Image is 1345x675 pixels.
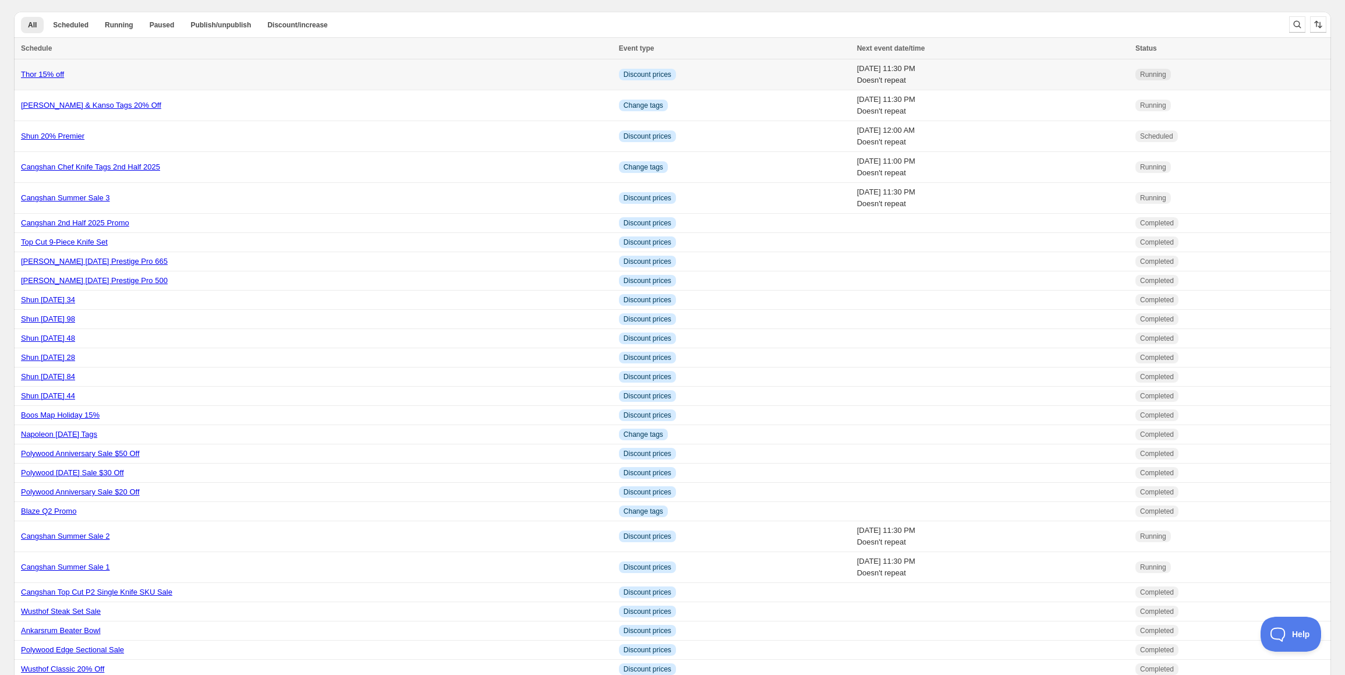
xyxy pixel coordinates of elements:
a: Wusthof Steak Set Sale [21,607,101,616]
span: Completed [1140,588,1174,597]
span: Completed [1140,295,1174,305]
span: Discount prices [624,295,671,305]
td: [DATE] 11:30 PM Doesn't repeat [854,90,1132,121]
span: Completed [1140,334,1174,343]
span: Completed [1140,449,1174,458]
span: Discount prices [624,334,671,343]
span: Discount prices [624,193,671,203]
span: Completed [1140,257,1174,266]
span: Next event date/time [857,44,925,52]
span: Running [105,20,133,30]
a: Polywood Edge Sectional Sale [21,645,124,654]
span: Discount prices [624,314,671,324]
span: Completed [1140,372,1174,381]
span: Discount prices [624,665,671,674]
button: Sort the results [1310,16,1326,33]
span: Completed [1140,468,1174,478]
a: Shun [DATE] 44 [21,391,75,400]
td: [DATE] 11:30 PM Doesn't repeat [854,521,1132,552]
a: Cangshan Summer Sale 2 [21,532,109,540]
span: Discount prices [624,411,671,420]
a: Shun [DATE] 48 [21,334,75,342]
span: Change tags [624,507,663,516]
a: Cangshan Chef Knife Tags 2nd Half 2025 [21,162,160,171]
span: Running [1140,532,1166,541]
a: Top Cut 9-Piece Knife Set [21,238,108,246]
a: Shun [DATE] 28 [21,353,75,362]
span: Discount prices [624,588,671,597]
span: Completed [1140,626,1174,635]
td: [DATE] 11:30 PM Doesn't repeat [854,59,1132,90]
span: Running [1140,70,1166,79]
span: Paused [150,20,175,30]
span: Discount prices [624,353,671,362]
a: Blaze Q2 Promo [21,507,76,515]
a: Napoleon [DATE] Tags [21,430,97,439]
span: Change tags [624,101,663,110]
span: Running [1140,563,1166,572]
a: Shun [DATE] 98 [21,314,75,323]
span: Completed [1140,430,1174,439]
span: Discount prices [624,238,671,247]
td: [DATE] 11:30 PM Doesn't repeat [854,183,1132,214]
span: Discount prices [624,626,671,635]
span: Discount prices [624,218,671,228]
a: [PERSON_NAME] & Kanso Tags 20% Off [21,101,161,109]
span: Discount prices [624,607,671,616]
span: Running [1140,162,1166,172]
span: Completed [1140,507,1174,516]
span: Completed [1140,218,1174,228]
td: [DATE] 12:00 AM Doesn't repeat [854,121,1132,152]
span: Completed [1140,391,1174,401]
span: Discount/increase [267,20,327,30]
span: Completed [1140,487,1174,497]
td: [DATE] 11:00 PM Doesn't repeat [854,152,1132,183]
a: Cangshan Summer Sale 1 [21,563,109,571]
span: Discount prices [624,70,671,79]
span: Discount prices [624,449,671,458]
a: [PERSON_NAME] [DATE] Prestige Pro 665 [21,257,168,266]
a: Cangshan 2nd Half 2025 Promo [21,218,129,227]
span: Publish/unpublish [190,20,251,30]
span: Change tags [624,430,663,439]
span: Status [1135,44,1157,52]
a: Shun [DATE] 34 [21,295,75,304]
span: Discount prices [624,372,671,381]
span: Discount prices [624,276,671,285]
a: Polywood Anniversary Sale $50 Off [21,449,140,458]
span: Event type [619,44,654,52]
span: Running [1140,101,1166,110]
td: [DATE] 11:30 PM Doesn't repeat [854,552,1132,583]
span: Completed [1140,607,1174,616]
span: Discount prices [624,132,671,141]
span: Discount prices [624,468,671,478]
iframe: Toggle Customer Support [1261,617,1322,652]
span: Change tags [624,162,663,172]
button: Search and filter results [1289,16,1305,33]
span: Completed [1140,665,1174,674]
span: Completed [1140,645,1174,655]
a: Polywood Anniversary Sale $20 Off [21,487,140,496]
a: Thor 15% off [21,70,64,79]
a: Shun 20% Premier [21,132,84,140]
span: Completed [1140,411,1174,420]
a: Shun [DATE] 84 [21,372,75,381]
span: Completed [1140,314,1174,324]
span: Completed [1140,238,1174,247]
a: Cangshan Summer Sale 3 [21,193,109,202]
span: Discount prices [624,487,671,497]
a: Ankarsrum Beater Bowl [21,626,101,635]
span: Scheduled [53,20,89,30]
span: Discount prices [624,391,671,401]
span: All [28,20,37,30]
a: Cangshan Top Cut P2 Single Knife SKU Sale [21,588,172,596]
span: Schedule [21,44,52,52]
a: Boos Map Holiday 15% [21,411,100,419]
span: Completed [1140,353,1174,362]
span: Discount prices [624,532,671,541]
span: Discount prices [624,645,671,655]
span: Running [1140,193,1166,203]
a: Wusthof Classic 20% Off [21,665,104,673]
a: Polywood [DATE] Sale $30 Off [21,468,124,477]
span: Scheduled [1140,132,1173,141]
